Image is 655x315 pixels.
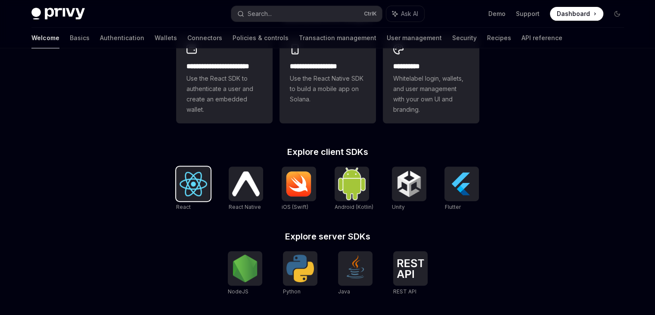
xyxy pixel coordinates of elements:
[397,259,424,278] img: REST API
[386,6,424,22] button: Ask AI
[31,28,59,48] a: Welcome
[341,255,369,282] img: Java
[516,9,540,18] a: Support
[176,232,479,241] h2: Explore server SDKs
[387,28,442,48] a: User management
[282,204,308,210] span: iOS (Swift)
[155,28,177,48] a: Wallets
[392,167,426,211] a: UnityUnity
[70,28,90,48] a: Basics
[231,6,382,22] button: Search...CtrlK
[335,167,373,211] a: Android (Kotlin)Android (Kotlin)
[452,28,477,48] a: Security
[393,73,469,115] span: Whitelabel login, wallets, and user management with your own UI and branding.
[550,7,603,21] a: Dashboard
[299,28,376,48] a: Transaction management
[338,167,366,200] img: Android (Kotlin)
[448,170,475,198] img: Flutter
[444,204,460,210] span: Flutter
[229,204,261,210] span: React Native
[100,28,144,48] a: Authentication
[283,251,317,296] a: PythonPython
[187,28,222,48] a: Connectors
[290,73,366,104] span: Use the React Native SDK to build a mobile app on Solana.
[248,9,272,19] div: Search...
[176,204,191,210] span: React
[31,8,85,20] img: dark logo
[487,28,511,48] a: Recipes
[180,172,207,196] img: React
[383,35,479,123] a: **** *****Whitelabel login, wallets, and user management with your own UI and branding.
[393,251,428,296] a: REST APIREST API
[233,28,289,48] a: Policies & controls
[283,288,301,295] span: Python
[335,204,373,210] span: Android (Kotlin)
[557,9,590,18] span: Dashboard
[610,7,624,21] button: Toggle dark mode
[231,255,259,282] img: NodeJS
[228,251,262,296] a: NodeJSNodeJS
[176,148,479,156] h2: Explore client SDKs
[401,9,418,18] span: Ask AI
[279,35,376,123] a: **** **** **** ***Use the React Native SDK to build a mobile app on Solana.
[186,73,262,115] span: Use the React SDK to authenticate a user and create an embedded wallet.
[286,255,314,282] img: Python
[282,167,316,211] a: iOS (Swift)iOS (Swift)
[444,167,479,211] a: FlutterFlutter
[229,167,263,211] a: React NativeReact Native
[395,170,423,198] img: Unity
[488,9,506,18] a: Demo
[232,171,260,196] img: React Native
[338,251,373,296] a: JavaJava
[176,167,211,211] a: ReactReact
[392,204,405,210] span: Unity
[522,28,562,48] a: API reference
[393,288,416,295] span: REST API
[338,288,350,295] span: Java
[228,288,248,295] span: NodeJS
[364,10,377,17] span: Ctrl K
[285,171,313,197] img: iOS (Swift)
